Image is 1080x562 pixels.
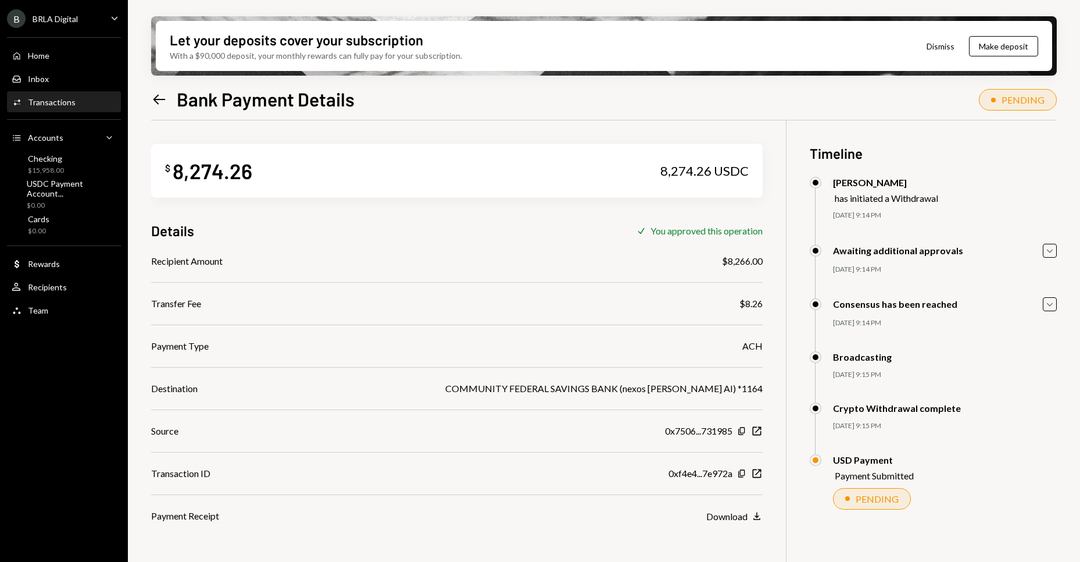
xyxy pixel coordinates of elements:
[739,297,763,311] div: $8.26
[835,193,938,204] div: has initiated a Withdrawal
[1002,94,1045,105] div: PENDING
[7,127,121,148] a: Accounts
[173,158,252,184] div: 8,274.26
[28,133,63,143] div: Accounts
[706,510,763,523] button: Download
[742,339,763,353] div: ACH
[856,493,899,504] div: PENDING
[28,259,60,269] div: Rewards
[151,221,194,240] h3: Details
[151,254,223,268] div: Recipient Amount
[833,298,957,310] div: Consensus has been reached
[833,265,1057,275] div: [DATE] 9:14 PM
[912,33,969,60] button: Dismiss
[7,300,121,321] a: Team
[833,370,1057,380] div: [DATE] 9:15 PM
[833,318,1057,328] div: [DATE] 9:14 PM
[7,253,121,274] a: Rewards
[28,154,64,163] div: Checking
[151,297,201,311] div: Transfer Fee
[722,254,763,268] div: $8,266.00
[28,97,76,107] div: Transactions
[650,225,763,236] div: You approved this operation
[833,403,961,414] div: Crypto Withdrawal complete
[7,276,121,297] a: Recipients
[7,9,26,28] div: B
[151,382,198,396] div: Destination
[833,421,1057,431] div: [DATE] 9:15 PM
[833,351,892,362] div: Broadcasting
[833,211,1057,220] div: [DATE] 9:14 PM
[33,14,78,24] div: BRLA Digital
[170,49,462,62] div: With a $90,000 deposit, your monthly rewards can fully pay for your subscription.
[833,454,914,465] div: USD Payment
[835,470,914,481] div: Payment Submitted
[177,87,355,111] h1: Bank Payment Details
[7,68,121,89] a: Inbox
[28,214,49,224] div: Cards
[706,511,748,522] div: Download
[665,424,732,438] div: 0x7506...731985
[151,509,219,523] div: Payment Receipt
[668,467,732,481] div: 0xf4e4...7e972a
[165,162,170,174] div: $
[7,45,121,66] a: Home
[7,91,121,112] a: Transactions
[27,201,116,211] div: $0.00
[28,305,48,315] div: Team
[151,424,178,438] div: Source
[28,51,49,61] div: Home
[660,163,749,179] div: 8,274.26 USDC
[445,382,763,396] div: COMMUNITY FEDERAL SAVINGS BANK (nexos [PERSON_NAME] AI) *1164
[833,245,963,256] div: Awaiting additional approvals
[28,226,49,236] div: $0.00
[28,282,67,292] div: Recipients
[7,150,121,178] a: Checking$15,958.00
[151,467,210,481] div: Transaction ID
[170,30,423,49] div: Let your deposits cover your subscription
[810,144,1057,163] h3: Timeline
[833,177,938,188] div: [PERSON_NAME]
[27,179,116,198] div: USDC Payment Account...
[151,339,209,353] div: Payment Type
[28,166,64,176] div: $15,958.00
[7,180,121,208] a: USDC Payment Account...$0.00
[28,74,49,84] div: Inbox
[7,211,121,239] a: Cards$0.00
[969,36,1038,56] button: Make deposit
